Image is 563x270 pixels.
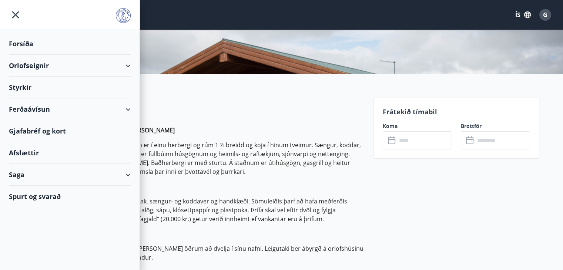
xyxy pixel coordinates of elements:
div: Afslættir [9,142,131,164]
p: Félagsmaður má ekki framselja leigurétt [PERSON_NAME] öðrum að dvelja í sínu nafni. Leigutaki ber... [24,244,365,262]
div: Spurt og svarað [9,186,131,207]
div: Ferðaávísun [9,98,131,120]
label: Koma [383,122,452,130]
p: Frátekið tímabil [383,107,530,117]
span: G [543,11,547,19]
img: union_logo [116,8,131,23]
div: Forsíða [9,33,131,55]
button: ÍS [511,8,535,21]
div: Styrkir [9,77,131,98]
div: Saga [9,164,131,186]
button: G [536,6,554,24]
button: menu [9,8,22,21]
h2: Upplýsingar [24,101,365,117]
label: Brottför [461,122,530,130]
div: Gjafabréf og kort [9,120,131,142]
p: Félagsmenn þurfa að koma með (lín) þ.e. lak, sængur- og koddaver og handklæði. Sömuleiðis þarf að... [24,197,365,223]
p: Í húsinu eru þrjú svefnherbergi. Hjónarúm er í einu herbergi og rúm 1 ½ breidd og koja í hinum tv... [24,141,365,176]
div: Orlofseignir [9,55,131,77]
